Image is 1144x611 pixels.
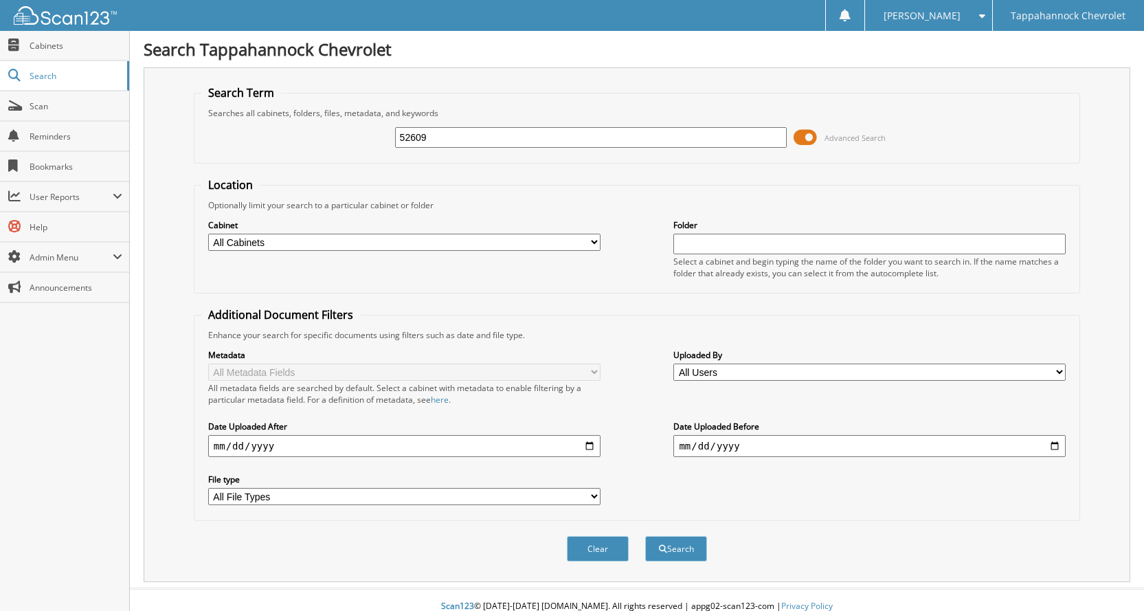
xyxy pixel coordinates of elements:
[201,307,360,322] legend: Additional Document Filters
[673,219,1066,231] label: Folder
[1075,545,1144,611] iframe: Chat Widget
[208,219,601,231] label: Cabinet
[208,349,601,361] label: Metadata
[30,191,113,203] span: User Reports
[673,256,1066,279] div: Select a cabinet and begin typing the name of the folder you want to search in. If the name match...
[201,177,260,192] legend: Location
[201,107,1073,119] div: Searches all cabinets, folders, files, metadata, and keywords
[30,161,122,173] span: Bookmarks
[30,70,120,82] span: Search
[30,282,122,293] span: Announcements
[884,12,961,20] span: [PERSON_NAME]
[201,329,1073,341] div: Enhance your search for specific documents using filters such as date and file type.
[30,40,122,52] span: Cabinets
[30,252,113,263] span: Admin Menu
[431,394,449,406] a: here
[673,421,1066,432] label: Date Uploaded Before
[30,131,122,142] span: Reminders
[208,435,601,457] input: start
[208,474,601,485] label: File type
[201,199,1073,211] div: Optionally limit your search to a particular cabinet or folder
[825,133,886,143] span: Advanced Search
[144,38,1130,60] h1: Search Tappahannock Chevrolet
[14,6,117,25] img: scan123-logo-white.svg
[30,100,122,112] span: Scan
[645,536,707,562] button: Search
[673,349,1066,361] label: Uploaded By
[208,382,601,406] div: All metadata fields are searched by default. Select a cabinet with metadata to enable filtering b...
[30,221,122,233] span: Help
[673,435,1066,457] input: end
[208,421,601,432] label: Date Uploaded After
[567,536,629,562] button: Clear
[1011,12,1125,20] span: Tappahannock Chevrolet
[201,85,281,100] legend: Search Term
